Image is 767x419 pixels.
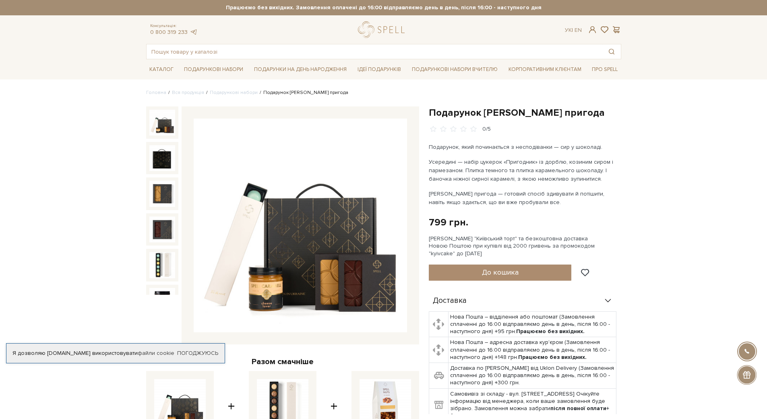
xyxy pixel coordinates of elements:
[149,145,175,171] img: Подарунок Сирна пригода
[482,268,519,277] span: До кошика
[429,143,618,151] p: Подарунок, який починається з несподіванки — сир у шоколаді.
[572,27,573,33] span: |
[429,190,618,206] p: [PERSON_NAME] пригода — готовий спосіб здивувати й потішити, навіть якщо здається, що ви вже проб...
[149,288,175,314] img: Подарунок Сирна пригода
[429,216,468,229] div: 799 грн.
[409,63,501,76] a: Подарункові набори Вчителю
[258,89,348,96] li: Подарунок [PERSON_NAME] пригода
[181,63,246,76] a: Подарункові набори
[194,119,407,332] img: Подарунок Сирна пригода
[138,350,174,356] a: файли cookie
[429,235,621,257] div: [PERSON_NAME] "Київський торт" та безкоштовна доставка Новою Поштою при купівлі від 2000 гривень ...
[449,363,616,389] td: Доставка по [PERSON_NAME] від Uklon Delivery (Замовлення сплаченні до 16:00 відправляємо день в д...
[358,21,408,38] a: logo
[147,44,602,59] input: Пошук товару у каталозі
[602,44,621,59] button: Пошук товару у каталозі
[482,125,491,133] div: 0/5
[146,63,177,76] a: Каталог
[149,110,175,135] img: Подарунок Сирна пригода
[449,311,616,337] td: Нова Пошта – відділення або поштомат (Замовлення сплаченні до 16:00 відправляємо день в день, піс...
[449,337,616,363] td: Нова Пошта – адресна доставка кур'єром (Замовлення сплаченні до 16:00 відправляємо день в день, п...
[550,405,606,412] b: після повної оплати
[354,63,404,76] a: Ідеї подарунків
[146,356,419,367] div: Разом смачніше
[251,63,350,76] a: Подарунки на День народження
[429,265,572,281] button: До кошика
[516,328,585,335] b: Працюємо без вихідних.
[146,90,166,96] a: Головна
[190,29,198,35] a: telegram
[575,27,582,33] a: En
[429,106,621,119] h1: Подарунок [PERSON_NAME] пригода
[505,63,585,76] a: Корпоративним клієнтам
[149,181,175,206] img: Подарунок Сирна пригода
[150,29,188,35] a: 0 800 319 233
[429,158,618,183] p: Усередині — набір цукерок «Пригодник» із дорблю, козиним сиром і пармезаном. Плитка темного та пл...
[565,27,582,34] div: Ук
[149,252,175,278] img: Подарунок Сирна пригода
[589,63,621,76] a: Про Spell
[177,350,218,357] a: Погоджуюсь
[518,354,587,361] b: Працюємо без вихідних.
[150,23,198,29] span: Консультація:
[6,350,225,357] div: Я дозволяю [DOMAIN_NAME] використовувати
[433,297,467,304] span: Доставка
[172,90,204,96] a: Вся продукція
[149,217,175,242] img: Подарунок Сирна пригода
[146,4,621,11] strong: Працюємо без вихідних. Замовлення оплачені до 16:00 відправляємо день в день, після 16:00 - насту...
[210,90,258,96] a: Подарункові набори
